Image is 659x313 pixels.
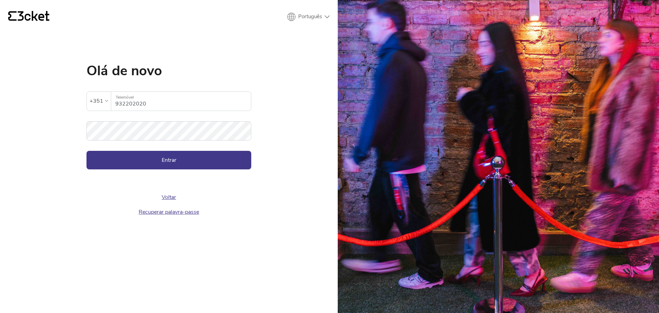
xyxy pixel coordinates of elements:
g: {' '} [8,11,16,21]
button: Entrar [86,151,251,169]
div: +351 [90,96,103,106]
label: Telemóvel [111,92,251,103]
h1: Olá de novo [86,64,251,78]
label: Palavra-passe [86,121,251,133]
a: Voltar [162,193,176,201]
a: Recuperar palavra-passe [139,208,199,216]
a: {' '} [8,11,49,23]
input: Telemóvel [115,92,251,111]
